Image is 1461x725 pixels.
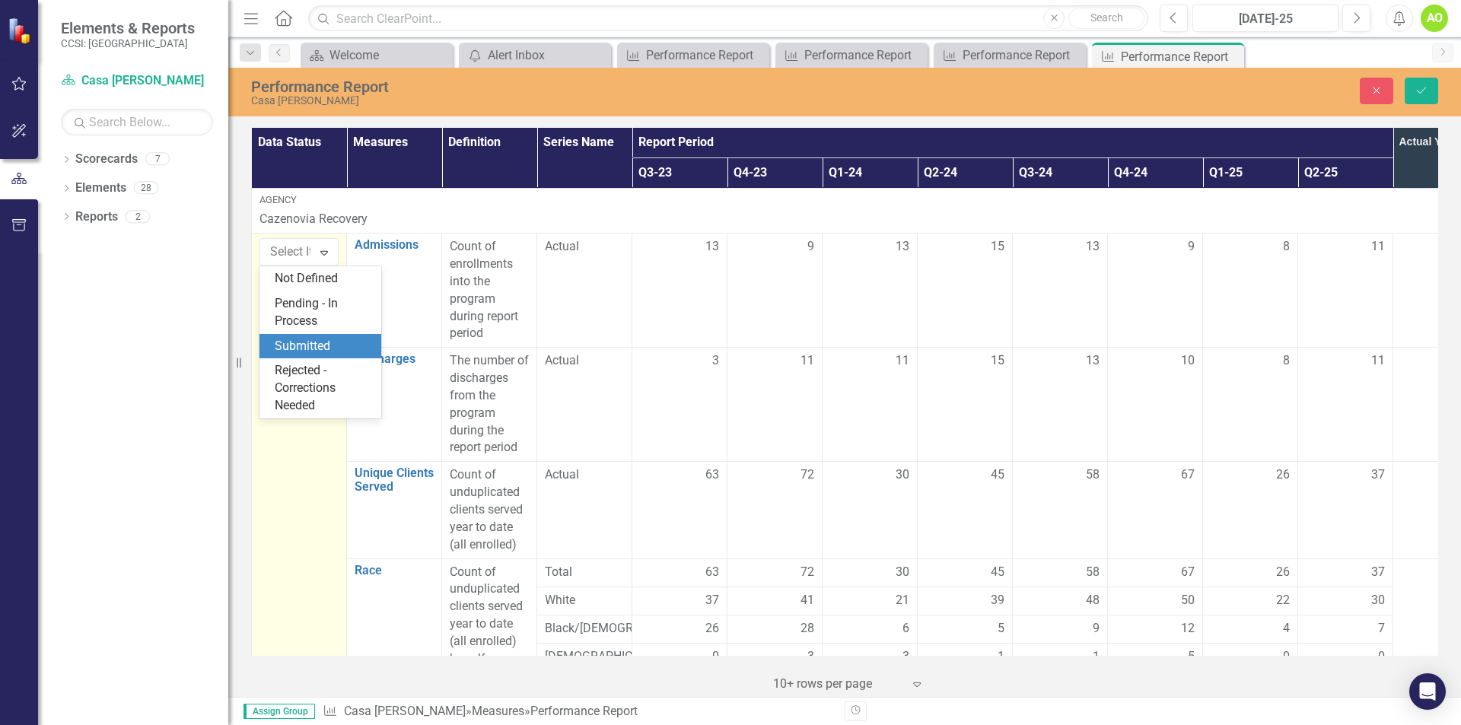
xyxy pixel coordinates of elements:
a: Measures [472,704,524,718]
span: Actual [545,352,624,370]
span: 3 [807,648,814,666]
button: Search [1068,8,1144,29]
span: 3 [902,648,909,666]
a: Casa [PERSON_NAME] [61,72,213,90]
span: 13 [1086,238,1100,256]
span: 72 [801,466,814,484]
span: 41 [801,592,814,609]
span: 58 [1086,466,1100,484]
span: Elements & Reports [61,19,195,37]
a: Performance Report [779,46,924,65]
span: 26 [1276,466,1290,484]
div: Performance Report [963,46,1082,65]
span: 67 [1181,466,1195,484]
div: Count of enrollments into the program during report period [450,238,529,342]
div: Alert Inbox [488,46,607,65]
div: Not Defined [275,270,372,288]
span: 1 [1093,648,1100,666]
span: 3 [712,352,719,370]
span: 1 [998,648,1004,666]
a: Scorecards [75,151,138,168]
div: Pending - In Process [275,295,372,330]
span: 13 [1086,352,1100,370]
span: 5 [998,620,1004,638]
div: Performance Report [251,78,917,95]
a: Casa [PERSON_NAME] [344,704,466,718]
span: 11 [1371,238,1385,256]
span: 37 [1371,564,1385,581]
span: 26 [1276,564,1290,581]
span: Total [545,564,624,581]
div: 7 [145,153,170,166]
span: 4 [1283,620,1290,638]
span: White [545,592,624,609]
button: AO [1421,5,1448,32]
span: 9 [807,238,814,256]
div: 2 [126,210,150,223]
p: Count of unduplicated clients served year to date (all enrolled) by self-identified race [450,564,529,685]
span: 15 [991,352,1004,370]
div: 28 [134,182,158,195]
span: 72 [801,564,814,581]
span: 37 [705,592,719,609]
span: 10 [1181,352,1195,370]
a: Race [355,564,434,577]
span: 11 [801,352,814,370]
div: Performance Report [646,46,766,65]
input: Search ClearPoint... [308,5,1148,32]
span: 67 [1181,564,1195,581]
span: 13 [705,238,719,256]
a: Alert Inbox [463,46,607,65]
div: The number of discharges from the program during the report period [450,352,529,456]
div: Casa [PERSON_NAME] [251,95,917,107]
span: 45 [991,466,1004,484]
small: CCSI: [GEOGRAPHIC_DATA] [61,37,195,49]
span: 12 [1181,620,1195,638]
div: [DATE]-25 [1198,10,1333,28]
span: 48 [1086,592,1100,609]
span: Actual [545,466,624,484]
div: Submitted [275,338,372,355]
div: Rejected - Corrections Needed [275,362,372,415]
a: Welcome [304,46,449,65]
span: 28 [801,620,814,638]
a: Discharges [355,352,434,366]
span: 0 [1378,648,1385,666]
p: Count of unduplicated clients served year to date (all enrolled) [450,466,529,553]
a: Admissions [355,238,434,252]
span: Assign Group [243,704,315,719]
span: 15 [991,238,1004,256]
div: Performance Report [804,46,924,65]
span: 63 [705,466,719,484]
span: 22 [1276,592,1290,609]
span: 7 [1378,620,1385,638]
span: 37 [1371,466,1385,484]
a: Performance Report [621,46,766,65]
div: Performance Report [1121,47,1240,66]
span: [DEMOGRAPHIC_DATA] or [US_STATE][DEMOGRAPHIC_DATA] [545,648,624,701]
div: » » [323,703,833,720]
span: 0 [712,648,719,666]
span: 30 [896,564,909,581]
span: 0 [1283,648,1290,666]
div: Performance Report [530,704,638,718]
span: 5 [1188,648,1195,666]
span: 8 [1283,352,1290,370]
span: Search [1090,11,1123,24]
span: 13 [896,238,909,256]
span: 30 [1371,592,1385,609]
span: 63 [705,564,719,581]
span: Actual [545,238,624,256]
img: ClearPoint Strategy [8,17,34,44]
span: 30 [896,466,909,484]
span: 9 [1093,620,1100,638]
a: Reports [75,208,118,226]
span: 11 [896,352,909,370]
span: 50 [1181,592,1195,609]
a: Performance Report [937,46,1082,65]
button: [DATE]-25 [1192,5,1338,32]
input: Search Below... [61,109,213,135]
a: Unique Clients Served [355,466,434,493]
span: 58 [1086,564,1100,581]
